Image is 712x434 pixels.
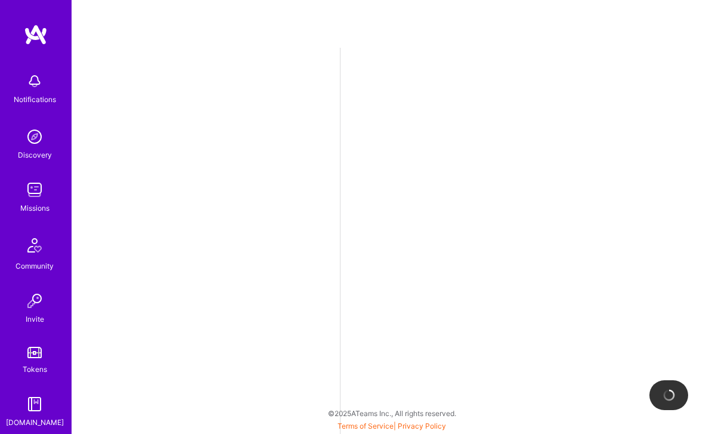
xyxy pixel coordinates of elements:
[338,421,394,430] a: Terms of Service
[26,313,44,325] div: Invite
[24,24,48,45] img: logo
[72,398,712,428] div: © 2025 ATeams Inc., All rights reserved.
[20,202,49,214] div: Missions
[18,149,52,161] div: Discovery
[338,421,446,430] span: |
[23,289,47,313] img: Invite
[23,69,47,93] img: bell
[23,392,47,416] img: guide book
[23,125,47,149] img: discovery
[23,178,47,202] img: teamwork
[398,421,446,430] a: Privacy Policy
[660,387,677,404] img: loading
[23,363,47,375] div: Tokens
[20,231,49,260] img: Community
[14,93,56,106] div: Notifications
[16,260,54,272] div: Community
[27,347,42,358] img: tokens
[6,416,64,429] div: [DOMAIN_NAME]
